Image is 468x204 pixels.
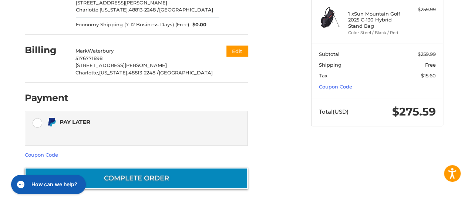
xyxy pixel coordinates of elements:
h4: 1 x Sun Mountain Golf 2025 C-130 Hybrid Stand Bag [348,11,405,29]
h2: Payment [25,92,68,104]
span: Free [425,62,436,68]
span: $275.59 [392,105,436,118]
span: Charlotte, [76,7,100,13]
span: $259.99 [418,51,436,57]
span: Subtotal [319,51,340,57]
span: $0.00 [189,21,207,29]
span: Total (USD) [319,108,349,115]
button: Edit [226,46,248,56]
span: Tax [319,73,327,78]
span: $15.60 [421,73,436,78]
li: Color Steel / Black / Red [348,30,405,36]
span: 48813-2248 / [128,70,159,76]
iframe: Gorgias live chat messenger [7,172,88,197]
button: Complete order [25,168,248,189]
span: [GEOGRAPHIC_DATA] [159,70,213,76]
div: Pay Later [60,116,201,128]
img: Pay Later icon [47,117,56,127]
h2: Billing [25,44,68,56]
span: [US_STATE], [99,70,128,76]
span: 48813-2248 / [129,7,159,13]
span: Waterbury [88,48,114,54]
span: Shipping [319,62,341,68]
span: 5176771898 [75,55,102,61]
span: Economy Shipping (7-12 Business Days) (Free) [76,21,189,29]
iframe: PayPal Message 1 [47,130,202,136]
span: [STREET_ADDRESS][PERSON_NAME] [75,62,167,68]
span: Mark [75,48,88,54]
a: Coupon Code [25,152,58,158]
span: [US_STATE], [100,7,129,13]
a: Coupon Code [319,84,352,90]
div: $259.99 [407,6,436,13]
span: Charlotte, [75,70,99,76]
span: [GEOGRAPHIC_DATA] [159,7,213,13]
